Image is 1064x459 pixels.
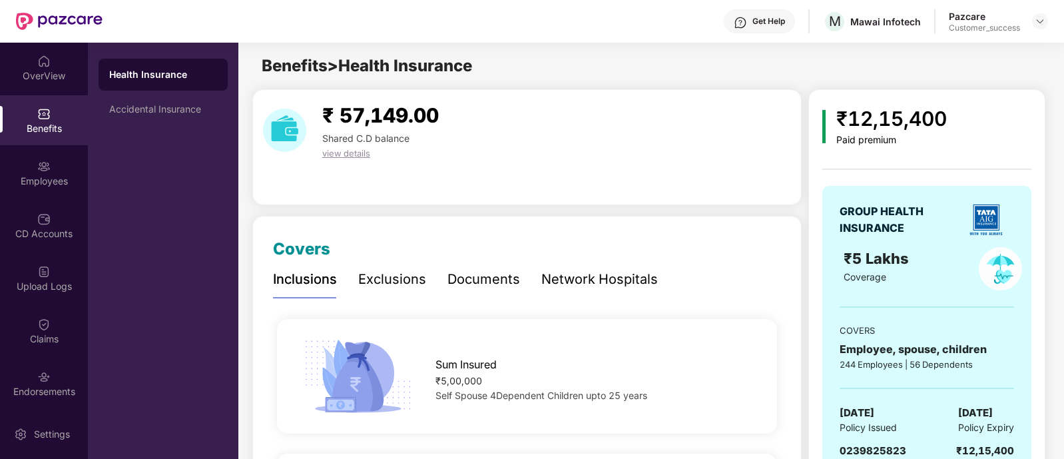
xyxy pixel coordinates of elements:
[958,405,993,421] span: [DATE]
[979,247,1022,290] img: policyIcon
[447,269,520,290] div: Documents
[263,109,306,152] img: download
[963,197,1009,243] img: insurerLogo
[37,370,51,384] img: svg+xml;base64,PHN2ZyBpZD0iRW5kb3JzZW1lbnRzIiB4bWxucz0iaHR0cDovL3d3dy53My5vcmcvMjAwMC9zdmciIHdpZH...
[14,428,27,441] img: svg+xml;base64,PHN2ZyBpZD0iU2V0dGluZy0yMHgyMCIgeG1sbnM9Imh0dHA6Ly93d3cudzMub3JnLzIwMDAvc3ZnIiB3aW...
[1035,16,1045,27] img: svg+xml;base64,PHN2ZyBpZD0iRHJvcGRvd24tMzJ4MzIiIHhtbG5zPSJodHRwOi8vd3d3LnczLm9yZy8yMDAwL3N2ZyIgd2...
[836,135,947,146] div: Paid premium
[949,10,1020,23] div: Pazcare
[262,56,472,75] span: Benefits > Health Insurance
[37,213,51,226] img: svg+xml;base64,PHN2ZyBpZD0iQ0RfQWNjb3VudHMiIGRhdGEtbmFtZT0iQ0QgQWNjb3VudHMiIHhtbG5zPSJodHRwOi8vd3...
[435,390,647,401] span: Self Spouse 4Dependent Children upto 25 years
[37,160,51,173] img: svg+xml;base64,PHN2ZyBpZD0iRW1wbG95ZWVzIiB4bWxucz0iaHR0cDovL3d3dy53My5vcmcvMjAwMC9zdmciIHdpZHRoPS...
[840,324,1014,337] div: COVERS
[435,356,497,373] span: Sum Insured
[840,358,1014,371] div: 244 Employees | 56 Dependents
[840,420,897,435] span: Policy Issued
[37,265,51,278] img: svg+xml;base64,PHN2ZyBpZD0iVXBsb2FkX0xvZ3MiIGRhdGEtbmFtZT0iVXBsb2FkIExvZ3MiIHhtbG5zPSJodHRwOi8vd3...
[840,444,906,457] span: 0239825823
[822,110,826,143] img: icon
[435,374,755,388] div: ₹5,00,000
[850,15,921,28] div: Mawai Infotech
[844,250,913,267] span: ₹5 Lakhs
[358,269,426,290] div: Exclusions
[300,336,417,417] img: icon
[829,13,841,29] span: M
[541,269,658,290] div: Network Hospitals
[322,133,409,144] span: Shared C.D balance
[734,16,747,29] img: svg+xml;base64,PHN2ZyBpZD0iSGVscC0zMngzMiIgeG1sbnM9Imh0dHA6Ly93d3cudzMub3JnLzIwMDAvc3ZnIiB3aWR0aD...
[840,203,956,236] div: GROUP HEALTH INSURANCE
[840,405,874,421] span: [DATE]
[16,13,103,30] img: New Pazcare Logo
[30,428,74,441] div: Settings
[949,23,1020,33] div: Customer_success
[322,103,439,127] span: ₹ 57,149.00
[109,104,217,115] div: Accidental Insurance
[956,443,1014,459] div: ₹12,15,400
[752,16,785,27] div: Get Help
[273,269,337,290] div: Inclusions
[37,107,51,121] img: svg+xml;base64,PHN2ZyBpZD0iQmVuZWZpdHMiIHhtbG5zPSJodHRwOi8vd3d3LnczLm9yZy8yMDAwL3N2ZyIgd2lkdGg9Ij...
[840,341,1014,358] div: Employee, spouse, children
[37,55,51,68] img: svg+xml;base64,PHN2ZyBpZD0iSG9tZSIgeG1sbnM9Imh0dHA6Ly93d3cudzMub3JnLzIwMDAvc3ZnIiB3aWR0aD0iMjAiIG...
[836,103,947,135] div: ₹12,15,400
[844,271,886,282] span: Coverage
[273,239,330,258] span: Covers
[109,68,217,81] div: Health Insurance
[37,318,51,331] img: svg+xml;base64,PHN2ZyBpZD0iQ2xhaW0iIHhtbG5zPSJodHRwOi8vd3d3LnczLm9yZy8yMDAwL3N2ZyIgd2lkdGg9IjIwIi...
[322,148,370,159] span: view details
[958,420,1014,435] span: Policy Expiry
